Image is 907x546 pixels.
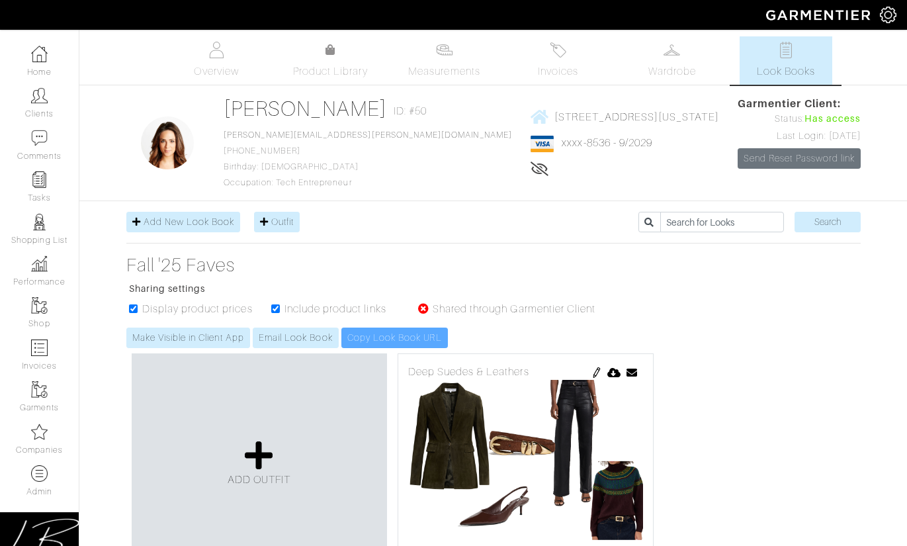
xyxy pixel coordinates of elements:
[738,112,861,126] div: Status:
[795,212,861,232] input: Search
[554,111,718,122] span: [STREET_ADDRESS][US_STATE]
[31,130,48,146] img: comment-icon-a0a6a9ef722e966f86d9cbdc48e553b5cf19dbc54f86b18d962a5391bc8f6eb6.png
[777,42,794,58] img: todo-9ac3debb85659649dc8f770b8b6100bb5dab4b48dedcbae339e5042a72dfd3cc.svg
[253,328,339,348] a: Email Look Book
[660,212,784,232] input: Search for Looks
[284,301,386,317] label: Include product links
[738,129,861,144] div: Last Login: [DATE]
[284,42,376,79] a: Product Library
[224,97,387,120] a: [PERSON_NAME]
[394,103,427,119] span: ID: #50
[208,42,225,58] img: basicinfo-40fd8af6dae0f16599ec9e87c0ef1c0a1fdea2edbe929e3d69a839185d80c458.svg
[31,381,48,398] img: garments-icon-b7da505a4dc4fd61783c78ac3ca0ef83fa9d6f193b1c9dc38574b1d14d53ca28.png
[738,96,861,112] span: Garmentier Client:
[170,36,263,85] a: Overview
[31,340,48,356] img: orders-icon-0abe47150d42831381b5fb84f609e132dff9fe21cb692f30cb5eec754e2cba89.png
[126,328,250,348] a: Make Visible in Client App
[408,64,480,79] span: Measurements
[31,87,48,104] img: clients-icon-6bae9207a08558b7cb47a8932f037763ab4055f8c8b6bfacd5dc20c3e0201464.png
[531,136,554,152] img: visa-934b35602734be37eb7d5d7e5dbcd2044c359bf20a24dc3361ca3fa54326a8a7.png
[759,3,880,26] img: garmentier-logo-header-white-b43fb05a5012e4ada735d5af1a66efaba907eab6374d6393d1fbf88cb4ef424d.png
[126,212,241,232] a: Add New Look Book
[738,148,861,169] a: Send Reset Password link
[224,130,512,187] span: [PHONE_NUMBER] Birthday: [DEMOGRAPHIC_DATA] Occupation: Tech Entrepreneur
[31,214,48,230] img: stylists-icon-eb353228a002819b7ec25b43dbf5f0378dd9e0616d9560372ff212230b889e62.png
[142,301,253,317] label: Display product prices
[804,112,861,126] span: Has access
[538,64,578,79] span: Invoices
[31,46,48,62] img: dashboard-icon-dbcd8f5a0b271acd01030246c82b418ddd0df26cd7fceb0bd07c9910d44c42f6.png
[144,216,235,227] span: Add New Look Book
[648,64,696,79] span: Wardrobe
[194,64,238,79] span: Overview
[126,254,609,277] a: Fall '25 Faves
[436,42,453,58] img: measurements-466bbee1fd09ba9460f595b01e5d73f9e2bff037440d3c8f018324cb6cdf7a4a.svg
[433,301,596,317] label: Shared through Garmentier Client
[271,216,294,227] span: Outfit
[408,364,643,380] div: Deep Suedes & Leathers
[626,36,718,85] a: Wardrobe
[224,130,512,140] a: [PERSON_NAME][EMAIL_ADDRESS][PERSON_NAME][DOMAIN_NAME]
[512,36,605,85] a: Invoices
[562,137,652,149] a: xxxx-8536 - 9/2029
[398,36,491,85] a: Measurements
[228,439,291,488] a: ADD OUTFIT
[31,424,48,440] img: companies-icon-14a0f246c7e91f24465de634b560f0151b0cc5c9ce11af5fac52e6d7d6371812.png
[31,465,48,482] img: custom-products-icon-6973edde1b6c6774590e2ad28d3d057f2f42decad08aa0e48061009ba2575b3a.png
[550,42,566,58] img: orders-27d20c2124de7fd6de4e0e44c1d41de31381a507db9b33961299e4e07d508b8c.svg
[293,64,368,79] span: Product Library
[757,64,816,79] span: Look Books
[740,36,832,85] a: Look Books
[31,171,48,188] img: reminder-icon-8004d30b9f0a5d33ae49ab947aed9ed385cf756f9e5892f1edd6e32f2345188e.png
[129,282,609,296] p: Sharing settings
[31,255,48,272] img: graph-8b7af3c665d003b59727f371ae50e7771705bf0c487971e6e97d053d13c5068d.png
[408,380,643,545] img: 1759763787.png
[664,42,680,58] img: wardrobe-487a4870c1b7c33e795ec22d11cfc2ed9d08956e64fb3008fe2437562e282088.svg
[531,109,718,125] a: [STREET_ADDRESS][US_STATE]
[31,297,48,314] img: garments-icon-b7da505a4dc4fd61783c78ac3ca0ef83fa9d6f193b1c9dc38574b1d14d53ca28.png
[591,367,602,378] img: pen-cf24a1663064a2ec1b9c1bd2387e9de7a2fa800b781884d57f21acf72779bad2.png
[880,7,896,23] img: gear-icon-white-bd11855cb880d31180b6d7d6211b90ccbf57a29d726f0c71d8c61bd08dd39cc2.png
[254,212,300,232] a: Outfit
[228,474,291,486] span: ADD OUTFIT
